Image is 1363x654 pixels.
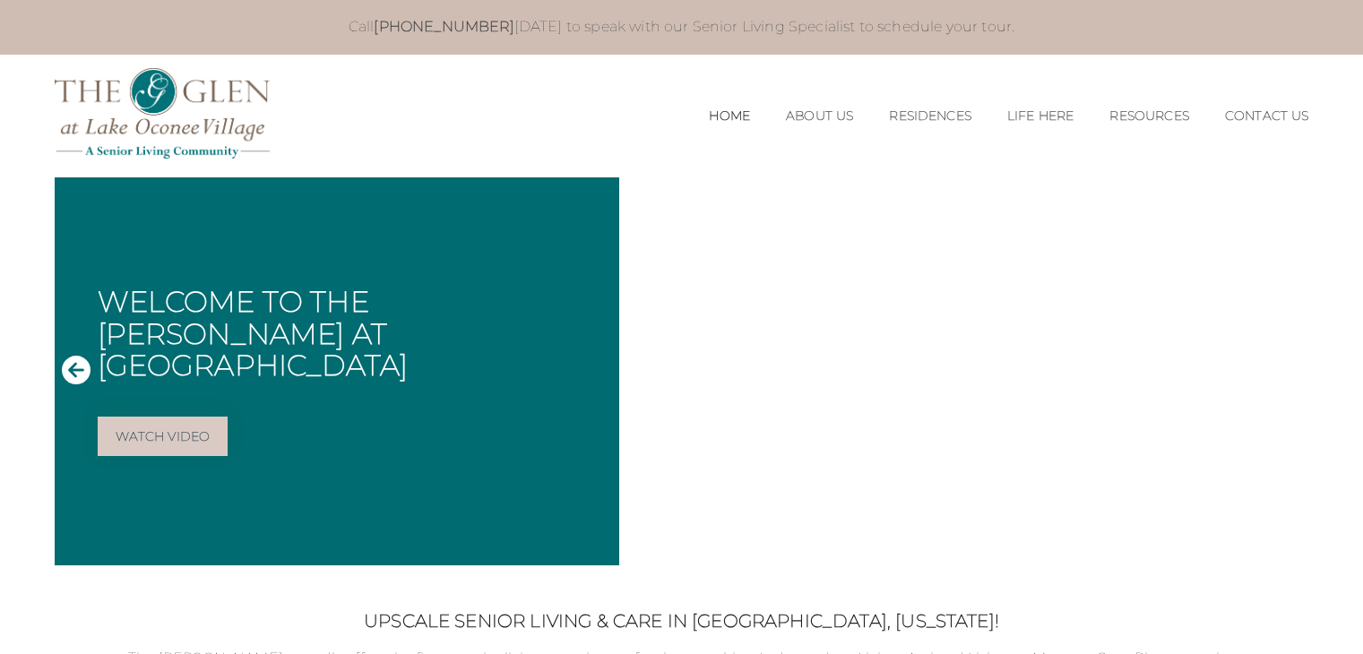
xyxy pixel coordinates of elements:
[55,68,270,159] img: The Glen Lake Oconee Home
[619,177,1309,565] iframe: Embedded Vimeo Video
[117,610,1247,632] h2: Upscale Senior Living & Care in [GEOGRAPHIC_DATA], [US_STATE]!
[1007,108,1074,124] a: Life Here
[374,18,513,35] a: [PHONE_NUMBER]
[98,417,229,456] a: Watch Video
[55,177,1309,565] div: Slide 1 of 1
[98,286,605,381] h1: Welcome to The [PERSON_NAME] at [GEOGRAPHIC_DATA]
[1273,355,1302,388] button: Next Slide
[1109,108,1188,124] a: Resources
[86,18,1277,37] p: Call [DATE] to speak with our Senior Living Specialist to schedule your tour.
[1225,108,1309,124] a: Contact Us
[709,108,750,124] a: Home
[786,108,853,124] a: About Us
[889,108,971,124] a: Residences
